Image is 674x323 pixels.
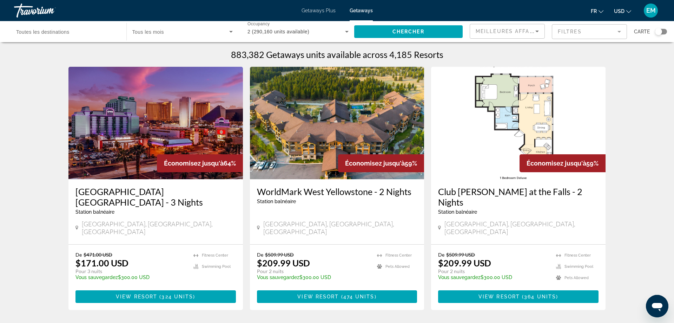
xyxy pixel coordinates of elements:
span: View Resort [297,294,339,299]
p: Pour 3 nuits [75,268,186,274]
span: Vous sauvegardez [257,274,299,280]
span: $509.99 USD [446,252,475,258]
a: Getaways Plus [302,8,336,13]
iframe: Bouton de lancement de la fenêtre de messagerie [646,295,668,317]
img: C489F01X.jpg [431,67,606,179]
span: Fitness Center [564,253,591,258]
button: Filter [552,24,627,39]
p: Pour 2 nuits [438,268,549,274]
button: Change language [591,6,603,16]
span: $509.99 USD [265,252,294,258]
img: RM79E01X.jpg [68,67,243,179]
span: De [438,252,444,258]
span: Occupancy [247,22,270,26]
button: Chercher [354,25,463,38]
p: Pour 2 nuits [257,268,370,274]
span: De [257,252,263,258]
span: Pets Allowed [564,276,589,280]
span: Économisez jusqu'à [345,160,405,167]
span: View Resort [478,294,520,299]
button: View Resort(474 units) [257,290,417,303]
span: Station balnéaire [75,209,114,215]
span: Carte [634,27,650,37]
a: WorldMark West Yellowstone - 2 Nights [257,186,417,197]
span: EM [646,7,656,14]
span: ( ) [157,294,195,299]
span: Swimming Pool [202,264,231,269]
span: ( ) [339,294,376,299]
span: 2 (290,160 units available) [247,29,309,34]
span: 364 units [524,294,556,299]
span: Pets Allowed [385,264,410,269]
a: [GEOGRAPHIC_DATA] [GEOGRAPHIC_DATA] - 3 Nights [75,186,236,207]
span: Économisez jusqu'à [527,160,586,167]
span: Station balnéaire [257,199,296,204]
button: View Resort(364 units) [438,290,599,303]
span: Swimming Pool [564,264,593,269]
span: fr [591,8,597,14]
span: Chercher [392,29,424,34]
span: View Resort [116,294,157,299]
button: User Menu [642,3,660,18]
span: 474 units [343,294,375,299]
p: $209.99 USD [257,258,310,268]
p: $300.00 USD [257,274,370,280]
img: A411E01X.jpg [250,67,424,179]
span: Fitness Center [385,253,412,258]
span: Vous sauvegardez [438,274,481,280]
span: ( ) [520,294,558,299]
button: View Resort(324 units) [75,290,236,303]
span: Vous sauvegardez [75,274,118,280]
span: [GEOGRAPHIC_DATA], [GEOGRAPHIC_DATA], [GEOGRAPHIC_DATA] [263,220,417,235]
a: Club [PERSON_NAME] at the Falls - 2 Nights [438,186,599,207]
span: Meilleures affaires [476,28,543,34]
span: Économisez jusqu'à [164,160,224,167]
button: Change currency [614,6,631,16]
div: 59% [520,154,606,172]
span: Station balnéaire [438,209,477,215]
span: Fitness Center [202,253,228,258]
a: Getaways [350,8,373,13]
span: Tous les mois [132,29,164,35]
div: 59% [338,154,424,172]
span: [GEOGRAPHIC_DATA], [GEOGRAPHIC_DATA], [GEOGRAPHIC_DATA] [82,220,236,235]
span: [GEOGRAPHIC_DATA], [GEOGRAPHIC_DATA], [GEOGRAPHIC_DATA] [444,220,599,235]
span: USD [614,8,625,14]
p: $171.00 USD [75,258,128,268]
span: Toutes les destinations [16,29,70,35]
span: 324 units [161,294,193,299]
div: 64% [157,154,243,172]
mat-select: Sort by [476,27,539,35]
p: $209.99 USD [438,258,491,268]
a: Travorium [14,1,84,20]
p: $300.00 USD [438,274,549,280]
p: $300.00 USD [75,274,186,280]
span: De [75,252,82,258]
span: $471.00 USD [84,252,112,258]
h1: 883,382 Getaways units available across 4,185 Resorts [231,49,443,60]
